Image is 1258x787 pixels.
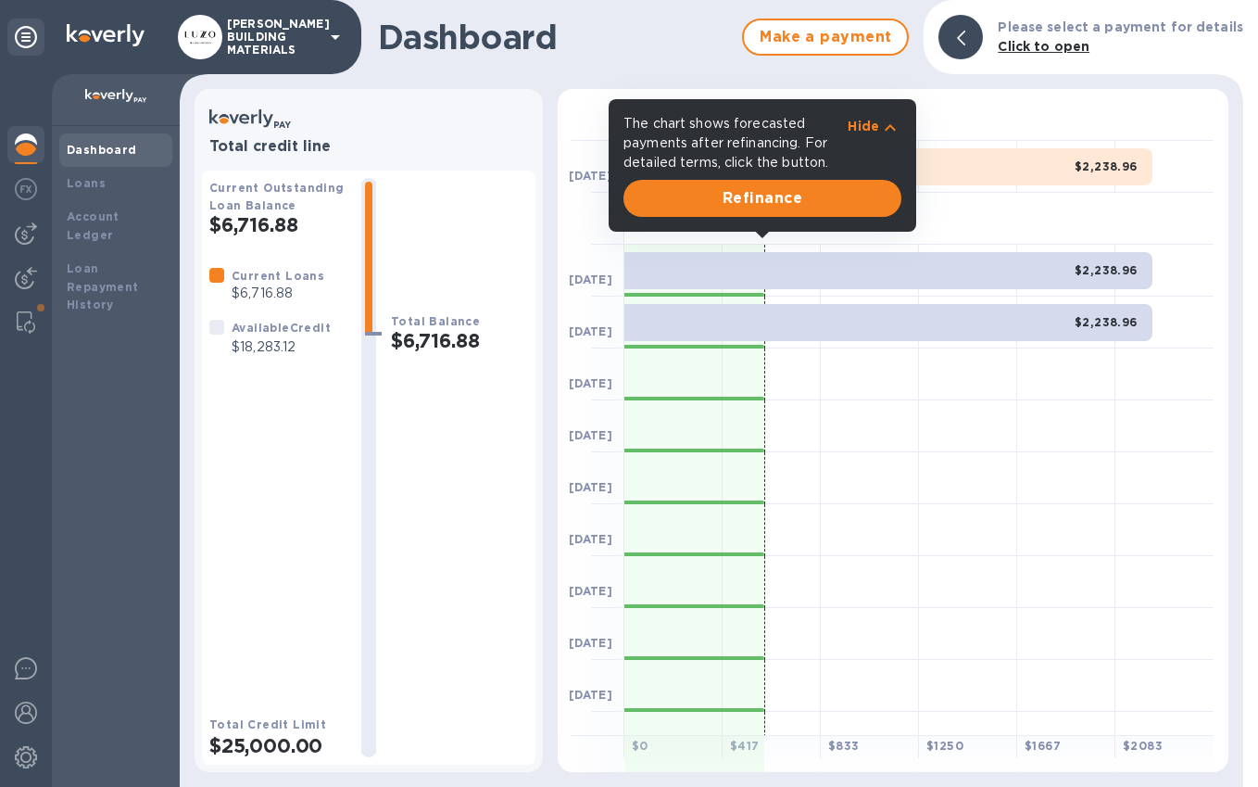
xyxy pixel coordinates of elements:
b: [DATE] [569,324,612,338]
h2: $6,716.88 [209,213,346,236]
b: $2,238.96 [1075,315,1138,329]
b: [DATE] [569,376,612,390]
b: Total Credit Limit [209,717,326,731]
b: Current Outstanding Loan Balance [209,181,345,212]
b: $ 1667 [1025,739,1061,753]
b: [DATE] [569,532,612,546]
b: $2,238.96 [1075,263,1138,277]
b: [DATE] [569,169,612,183]
b: Current Loans [232,269,324,283]
h2: $25,000.00 [209,734,346,757]
b: $ 833 [828,739,860,753]
img: Foreign exchange [15,178,37,200]
b: Loan Repayment History [67,261,139,312]
span: Refinance [638,187,887,209]
p: The chart shows forecasted payments after refinancing. For detailed terms, click the button. [623,114,848,172]
b: [DATE] [569,584,612,598]
b: Available Credit [232,321,331,335]
h1: Dashboard [378,18,733,57]
b: Loans [67,176,106,190]
b: $ 1250 [926,739,963,753]
b: $2,238.96 [1075,159,1138,173]
b: Total Balance [391,314,480,328]
button: Make a payment [742,19,909,56]
h3: Total credit line [209,138,528,156]
b: Click to open [998,39,1089,54]
p: [PERSON_NAME] BUILDING MATERIALS [227,18,320,57]
h2: $6,716.88 [391,329,528,352]
p: Hide [848,117,879,135]
b: Account Ledger [67,209,120,242]
b: Please select a payment for details [998,19,1243,34]
b: [DATE] [569,428,612,442]
p: $6,716.88 [232,284,324,303]
b: Dashboard [67,143,137,157]
img: Logo [67,24,145,46]
p: $18,283.12 [232,337,331,357]
b: [DATE] [569,273,612,286]
b: [DATE] [569,480,612,494]
button: Refinance [623,180,901,217]
b: [DATE] [569,636,612,650]
b: [DATE] [569,688,612,702]
b: $ 2083 [1123,739,1163,753]
div: Unpin categories [7,19,44,56]
span: Make a payment [759,26,892,48]
button: Hide [848,117,901,135]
